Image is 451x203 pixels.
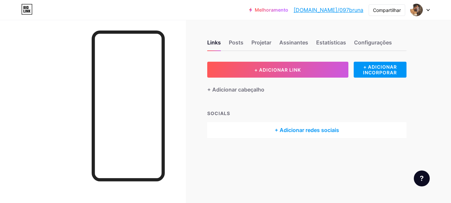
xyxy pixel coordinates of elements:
div: Links [207,38,221,50]
a: [DOMAIN_NAME]/097bruna [294,6,363,14]
div: Configurações [354,38,392,50]
div: Projetar [251,38,271,50]
div: Assinantes [279,38,308,50]
div: + ADICIONAR INCORPORAR [354,62,406,78]
div: + Adicionar cabeçalho [207,86,264,94]
div: Estatísticas [316,38,346,50]
img: 097bruna [410,4,423,16]
div: Posts [229,38,243,50]
div: Compartilhar [373,7,401,14]
div: SOCIALS [207,110,406,117]
font: Melhoramento [255,7,288,13]
button: + ADICIONAR LINK [207,62,348,78]
div: + Adicionar redes sociais [207,122,406,138]
span: + ADICIONAR LINK [254,67,301,73]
